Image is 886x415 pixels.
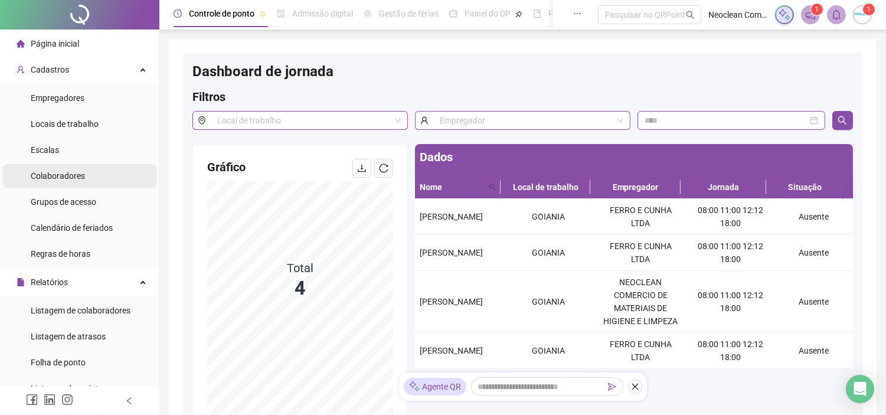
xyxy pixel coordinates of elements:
td: GOIANIA [502,271,594,333]
span: pushpin [259,11,266,18]
span: sun [364,9,372,18]
th: Local de trabalho [501,176,590,199]
span: send [608,383,616,391]
span: file [17,278,25,286]
span: Folha de ponto [31,358,86,367]
span: environment [192,111,211,130]
span: search [486,178,498,196]
span: pushpin [515,11,522,18]
span: Filtros [192,90,225,104]
sup: Atualize o seu contato no menu Meus Dados [863,4,875,15]
td: Ausente [774,199,853,235]
img: 37321 [854,6,871,24]
span: Gestão de férias [379,9,439,18]
span: Listagem de colaboradores [31,306,130,315]
img: sparkle-icon.fc2bf0ac1784a2077858766a79e2daf3.svg [408,381,420,393]
span: file-done [277,9,285,18]
td: GOIANIA [502,235,594,271]
span: Dashboard de jornada [192,63,334,80]
td: GOIANIA [502,333,594,369]
span: Neoclean Com.Mat.Higiene [708,8,768,21]
span: search [838,116,847,125]
span: Listagem de atrasos [31,332,106,341]
span: 1 [867,5,871,14]
td: FERRO E CUNHA LTDA [594,235,686,271]
td: FERRO E CUNHA LTDA [594,199,686,235]
span: search [489,184,496,191]
span: Colaboradores [31,171,85,181]
img: sparkle-icon.fc2bf0ac1784a2077858766a79e2daf3.svg [778,8,791,21]
span: notification [805,9,816,20]
td: 08:00 11:00 12:12 18:00 [686,199,774,235]
td: 08:00 11:00 12:12 18:00 [686,235,774,271]
span: instagram [61,394,73,406]
td: FERRO E CUNHA LTDA [594,333,686,369]
span: home [17,40,25,48]
span: Página inicial [31,39,79,48]
td: Ausente [774,333,853,369]
span: Gráfico [207,160,246,174]
span: reload [379,164,388,173]
span: search [686,11,695,19]
span: Calendário de feriados [31,223,113,233]
div: Agente QR [404,378,466,396]
span: clock-circle [174,9,182,18]
sup: 1 [811,4,823,15]
span: Controle de ponto [189,9,254,18]
span: dashboard [449,9,457,18]
span: close [631,383,639,391]
span: [PERSON_NAME] [420,346,483,355]
span: Painel do DP [465,9,511,18]
span: Grupos de acesso [31,197,96,207]
span: bell [831,9,842,20]
span: Nome [420,181,484,194]
span: Locais de trabalho [31,119,99,129]
span: linkedin [44,394,55,406]
span: Regras de horas [31,249,90,259]
span: Relatórios [31,277,68,287]
td: 08:00 11:00 12:12 18:00 [686,333,774,369]
span: 1 [815,5,819,14]
span: user [415,111,433,130]
span: Listagem de registros [31,384,110,393]
span: Folha de pagamento [548,9,624,18]
td: NEOCLEAN COMERCIO DE MATERIAIS DE HIGIENE E LIMPEZA [594,271,686,333]
td: GOIANIA [502,199,594,235]
span: Escalas [31,145,59,155]
td: Ausente [774,271,853,333]
span: Cadastros [31,65,69,74]
span: ellipsis [573,9,581,18]
span: facebook [26,394,38,406]
span: Empregadores [31,93,84,103]
span: left [125,397,133,405]
td: Ausente [774,235,853,271]
th: Empregador [590,176,680,199]
th: Situação [766,176,844,199]
span: download [357,164,367,173]
td: 08:00 11:00 12:12 18:00 [686,271,774,333]
span: Dados [420,150,453,164]
div: Open Intercom Messenger [846,375,874,403]
span: Admissão digital [292,9,353,18]
span: user-add [17,66,25,74]
span: book [533,9,541,18]
th: Jornada [681,176,766,199]
span: [PERSON_NAME] [420,248,483,257]
span: [PERSON_NAME] [420,212,483,221]
span: [PERSON_NAME] [420,297,483,306]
